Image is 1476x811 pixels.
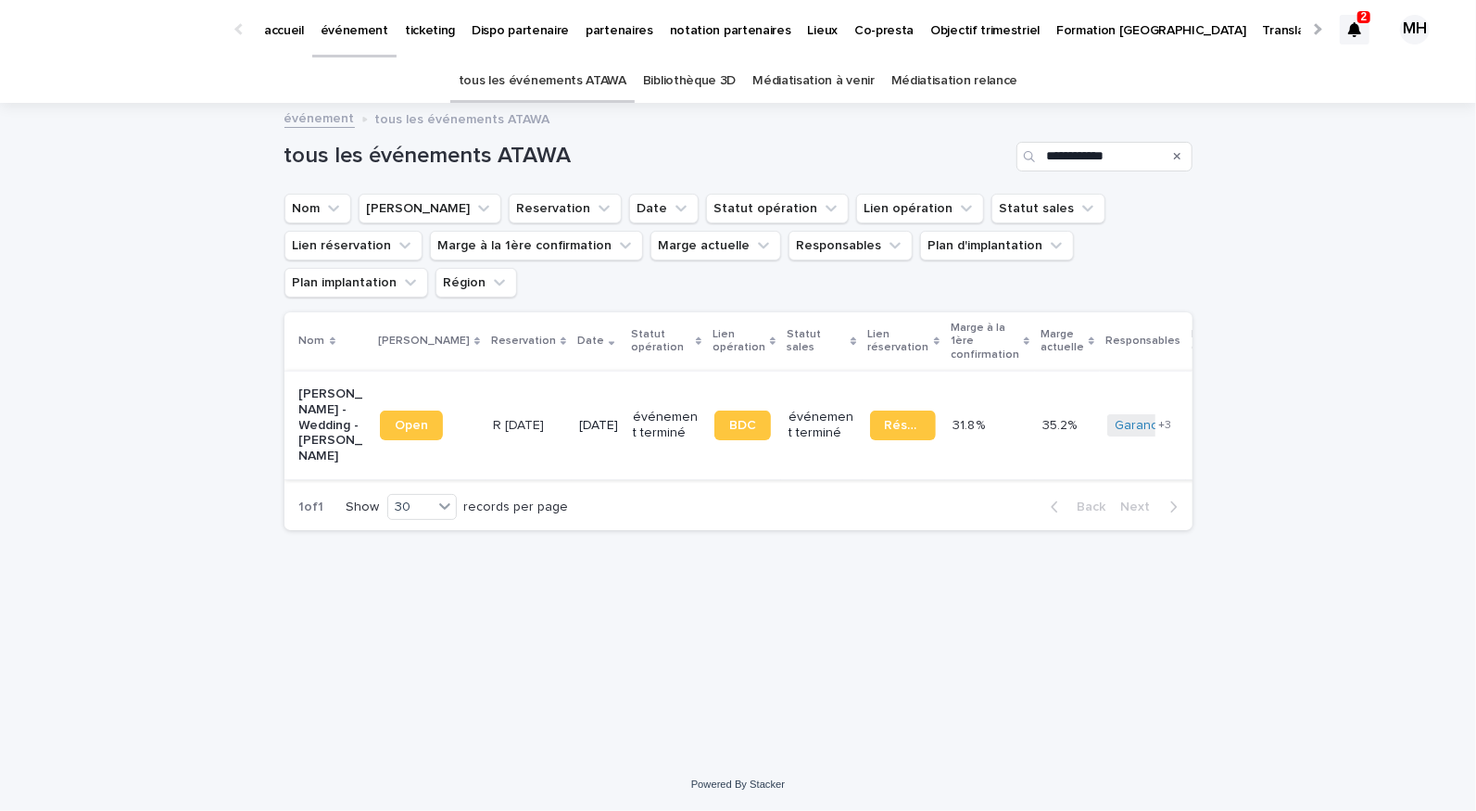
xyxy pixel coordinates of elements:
[870,411,936,440] a: Réservation
[493,414,548,434] p: R 24 12 2091
[37,11,217,48] img: Ls34BcGeRexTGTNfXpUC
[631,324,690,359] p: Statut opération
[629,194,699,223] button: Date
[359,194,501,223] button: Lien Stacker
[1340,15,1369,44] div: 2
[435,268,517,298] button: Région
[1016,142,1192,171] input: Search
[464,500,569,515] p: records per page
[1066,501,1106,513] span: Back
[1115,418,1215,434] a: Garance Oboeuf
[491,331,556,351] p: Reservation
[1114,499,1192,515] button: Next
[713,324,765,359] p: Lien opération
[1121,501,1162,513] span: Next
[1041,324,1084,359] p: Marge actuelle
[1159,420,1172,431] span: + 3
[1361,10,1368,23] p: 2
[284,107,355,128] a: événement
[787,324,846,359] p: Statut sales
[920,231,1074,260] button: Plan d'implantation
[284,143,1009,170] h1: tous les événements ATAWA
[579,418,618,434] p: [DATE]
[284,371,1458,479] tr: [PERSON_NAME] - Wedding - [PERSON_NAME]OpenR [DATE]R [DATE] [DATE]événement terminéBDCévénement t...
[284,268,428,298] button: Plan implantation
[430,231,643,260] button: Marge à la 1ère confirmation
[714,411,771,440] a: BDC
[729,419,756,432] span: BDC
[388,498,433,517] div: 30
[577,331,604,351] p: Date
[378,331,470,351] p: [PERSON_NAME]
[1105,331,1180,351] p: Responsables
[885,419,921,432] span: Réservation
[706,194,849,223] button: Statut opération
[788,410,854,441] p: événement terminé
[951,318,1019,365] p: Marge à la 1ère confirmation
[991,194,1105,223] button: Statut sales
[952,414,989,434] p: 31.8 %
[395,419,428,432] span: Open
[891,59,1018,103] a: Médiatisation relance
[633,410,699,441] p: événement terminé
[375,108,550,128] p: tous les événements ATAWA
[643,59,736,103] a: Bibliothèque 3D
[752,59,875,103] a: Médiatisation à venir
[1036,499,1114,515] button: Back
[284,231,423,260] button: Lien réservation
[299,331,325,351] p: Nom
[509,194,622,223] button: Reservation
[868,324,929,359] p: Lien réservation
[1400,15,1430,44] div: MH
[347,500,380,515] p: Show
[691,779,785,790] a: Powered By Stacker
[650,231,781,260] button: Marge actuelle
[284,485,339,530] p: 1 of 1
[459,59,626,103] a: tous les événements ATAWA
[1042,414,1080,434] p: 35.2%
[1192,324,1268,359] p: Plan d'implantation
[856,194,984,223] button: Lien opération
[788,231,913,260] button: Responsables
[284,194,351,223] button: Nom
[299,386,365,464] p: [PERSON_NAME] - Wedding - [PERSON_NAME]
[380,411,443,440] a: Open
